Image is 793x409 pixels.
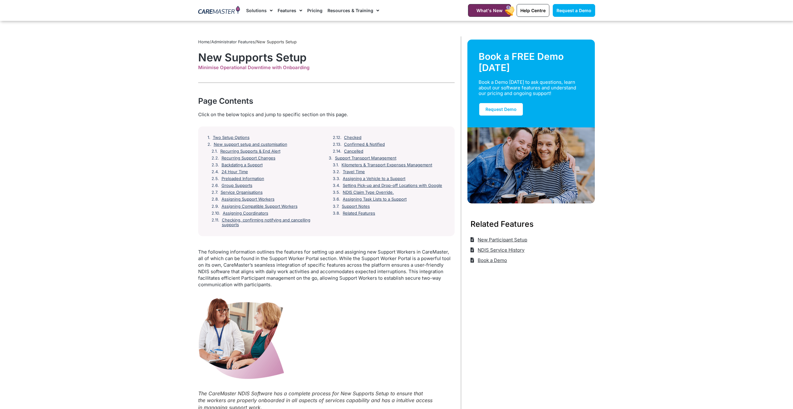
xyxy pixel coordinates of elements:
span: Help Centre [520,8,546,13]
span: Book a Demo [476,255,507,265]
a: Request Demo [479,102,523,116]
div: Click on the below topics and jump to specific section on this page. [198,111,455,118]
a: Home [198,39,210,44]
a: NDIS Service History [471,245,525,255]
h1: New Supports Setup [198,51,455,64]
img: CareMaster Logo [198,6,240,15]
a: Support Transport Management [335,156,396,161]
a: Cancelled [344,149,363,154]
a: 24 Hour Time [222,169,248,174]
span: NDIS Service History [476,245,524,255]
a: Travel Time [343,169,365,174]
a: Group Supports [222,183,252,188]
a: Assigning Compatible Support Workers [222,204,298,209]
div: Book a FREE Demo [DATE] [479,51,584,73]
a: Assigning Coordinators [223,211,268,216]
a: What's New [468,4,511,17]
a: Assigning Task Lists to a Support [343,197,407,202]
a: Support Notes [342,204,370,209]
a: Recurring Support Changes [222,156,275,161]
a: New Participant Setup [471,235,528,245]
img: A New Supports Setup Worker speaks attentively & takes notes while listening to the NDIS Particip... [198,294,284,388]
a: Book a Demo [471,255,507,265]
div: Minimise Operational Downtime with Onboarding [198,65,455,70]
span: / / [198,39,297,44]
span: New Participant Setup [476,235,527,245]
a: Kilometers & Transport Expenses Management [342,163,432,168]
div: Book a Demo [DATE] to ask questions, learn about our software features and understand our pricing... [479,79,576,96]
h3: Related Features [471,218,592,230]
a: Recurring Supports & End Alert [220,149,280,154]
a: Request a Demo [553,4,595,17]
a: Two Setup Options [213,135,250,140]
img: Support Worker and NDIS Participant out for a coffee. [467,127,595,203]
div: Page Contents [198,95,455,107]
span: Request a Demo [557,8,591,13]
a: Assigning Support Workers [222,197,275,202]
a: Backdating a Support [222,163,263,168]
a: Checking, confirming notifying and cancelling supports [222,218,324,227]
span: Request Demo [485,107,517,112]
a: Related Features [343,211,375,216]
span: What's New [476,8,503,13]
a: Service Organisations [221,190,263,195]
a: Administrator Features [211,39,255,44]
a: Checked [344,135,361,140]
a: Setting Pick-up and Drop-off Locations with Google [343,183,442,188]
a: NDIS Claim Type Override. [343,190,394,195]
a: New support setup and customisation [214,142,287,147]
a: Confirmed & Notified [344,142,385,147]
a: Assigning a Vehicle to a Support [343,176,405,181]
a: Help Centre [517,4,549,17]
span: New Supports Setup [256,39,297,44]
p: The following information outlines the features for setting up and assigning new Support Workers ... [198,249,455,288]
a: Preloaded Information [222,176,264,181]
